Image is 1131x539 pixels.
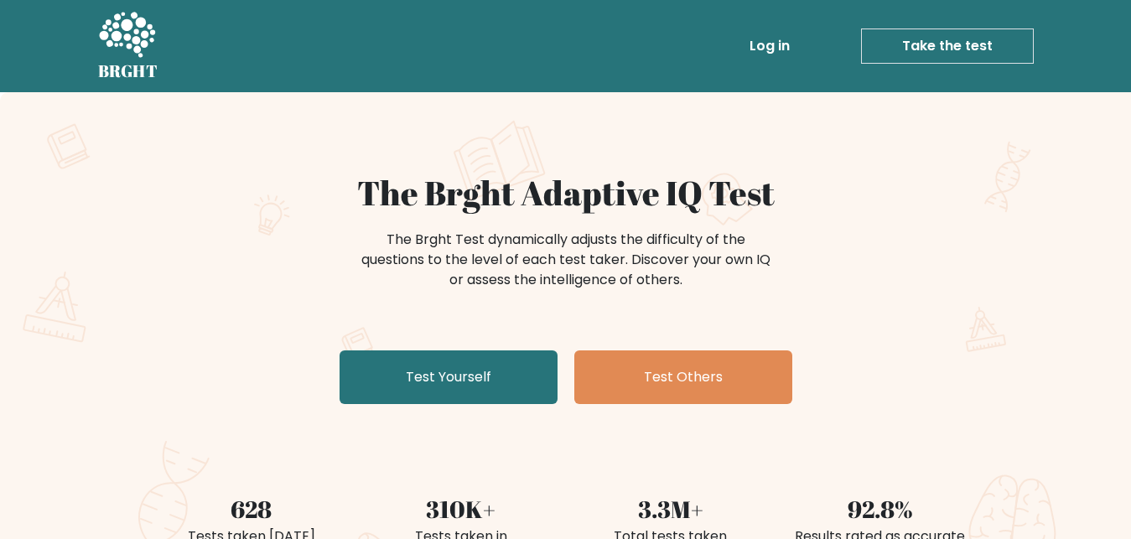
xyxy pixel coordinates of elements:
[340,350,558,404] a: Test Yourself
[157,173,975,213] h1: The Brght Adaptive IQ Test
[574,350,792,404] a: Test Others
[356,230,776,290] div: The Brght Test dynamically adjusts the difficulty of the questions to the level of each test take...
[861,29,1034,64] a: Take the test
[786,491,975,526] div: 92.8%
[366,491,556,526] div: 310K+
[98,61,158,81] h5: BRGHT
[576,491,765,526] div: 3.3M+
[98,7,158,86] a: BRGHT
[743,29,796,63] a: Log in
[157,491,346,526] div: 628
